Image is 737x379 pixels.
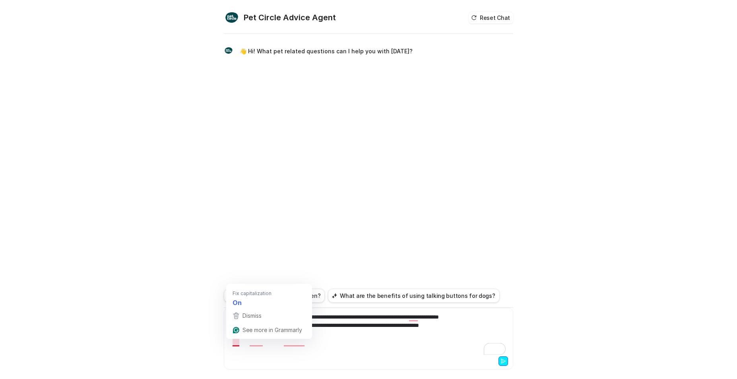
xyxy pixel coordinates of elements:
[224,10,240,25] img: Widget
[328,289,499,303] button: What are the benefits of using talking buttons for dogs?
[226,313,511,355] div: To enrich screen reader interactions, please activate Accessibility in Grammarly extension settings
[469,12,513,23] button: Reset Chat
[240,47,413,56] p: 👋 Hi! What pet related questions can I help you with [DATE]?
[224,289,325,303] button: How do I care for a new kitten?
[244,12,336,23] h2: Pet Circle Advice Agent
[224,46,233,55] img: Widget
